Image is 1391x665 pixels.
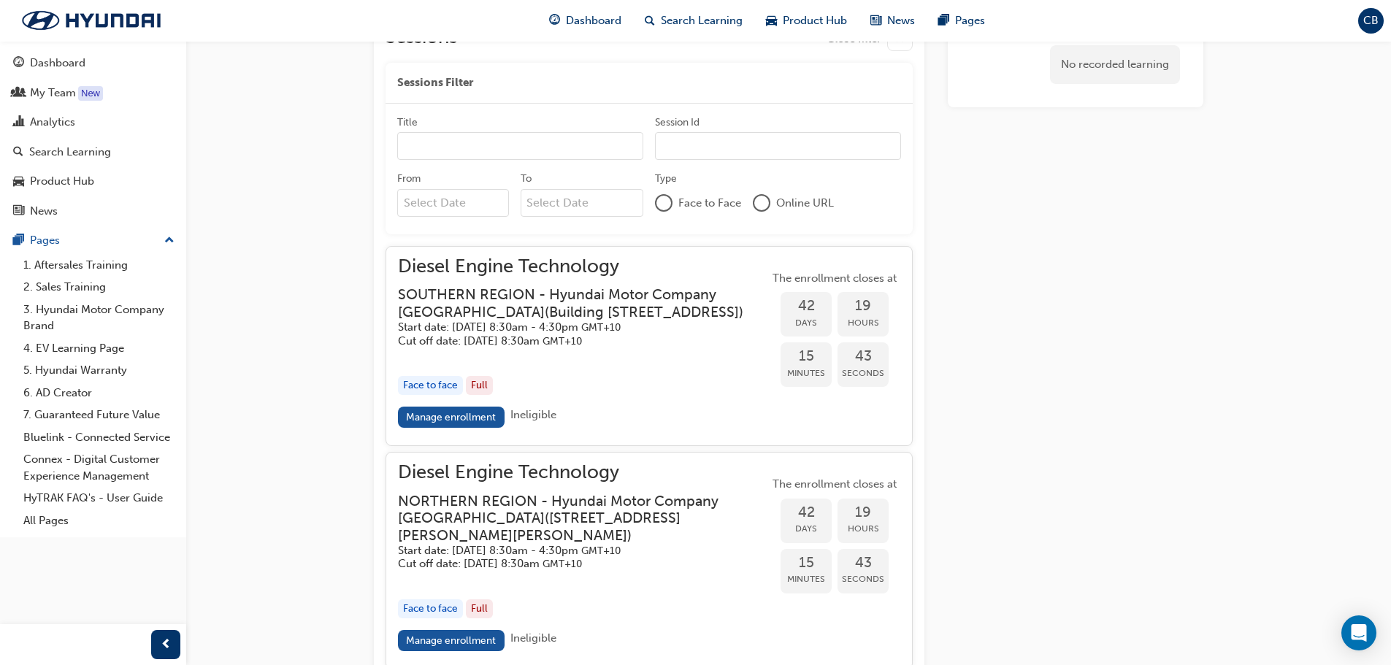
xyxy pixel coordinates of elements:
[838,571,889,588] span: Seconds
[398,544,746,558] h5: Start date: [DATE] 8:30am - 4:30pm
[30,173,94,190] div: Product Hub
[398,286,746,320] h3: SOUTHERN REGION - Hyundai Motor Company [GEOGRAPHIC_DATA] ( Building [STREET_ADDRESS] )
[838,555,889,572] span: 43
[398,599,463,619] div: Face to face
[18,276,180,299] a: 2. Sales Training
[838,298,889,315] span: 19
[537,6,633,36] a: guage-iconDashboard
[6,80,180,107] a: My Team
[581,321,621,334] span: Australian Eastern Standard Time GMT+10
[398,376,463,396] div: Face to face
[6,50,180,77] a: Dashboard
[6,198,180,225] a: News
[6,227,180,254] button: Pages
[776,195,834,212] span: Online URL
[1358,8,1384,34] button: CB
[30,232,60,249] div: Pages
[655,115,700,130] div: Session Id
[164,231,175,250] span: up-icon
[18,510,180,532] a: All Pages
[754,6,859,36] a: car-iconProduct Hub
[6,109,180,136] a: Analytics
[781,365,832,382] span: Minutes
[398,320,746,334] h5: Start date: [DATE] 8:30am - 4:30pm
[655,172,677,186] div: Type
[769,476,900,493] span: The enrollment closes at
[13,116,24,129] span: chart-icon
[397,132,643,160] input: Title
[18,359,180,382] a: 5. Hyundai Warranty
[543,335,582,347] span: Australian Eastern Standard Time GMT+10
[661,12,743,29] span: Search Learning
[655,132,901,160] input: Session Id
[13,175,24,188] span: car-icon
[678,195,741,212] span: Face to Face
[781,315,832,331] span: Days
[18,487,180,510] a: HyTRAK FAQ's - User Guide
[521,189,644,217] input: To
[30,114,75,131] div: Analytics
[398,334,746,348] h5: Cut off date: [DATE] 8:30am
[466,599,493,619] div: Full
[633,6,754,36] a: search-iconSearch Learning
[30,55,85,72] div: Dashboard
[13,146,23,159] span: search-icon
[30,85,76,101] div: My Team
[543,558,582,570] span: Australian Eastern Standard Time GMT+10
[781,555,832,572] span: 15
[781,571,832,588] span: Minutes
[510,631,556,645] span: Ineligible
[398,407,505,428] a: Manage enrollment
[30,203,58,220] div: News
[870,12,881,30] span: news-icon
[766,12,777,30] span: car-icon
[161,636,172,654] span: prev-icon
[466,376,493,396] div: Full
[859,6,927,36] a: news-iconNews
[398,630,505,651] a: Manage enrollment
[6,168,180,195] a: Product Hub
[781,520,832,537] span: Days
[938,12,949,30] span: pages-icon
[838,520,889,537] span: Hours
[397,189,509,217] input: From
[397,74,473,91] span: Sessions Filter
[398,464,900,657] button: Diesel Engine TechnologyNORTHERN REGION - Hyundai Motor Company [GEOGRAPHIC_DATA]([STREET_ADDRESS...
[18,337,180,360] a: 4. EV Learning Page
[510,408,556,421] span: Ineligible
[781,298,832,315] span: 42
[397,172,421,186] div: From
[13,87,24,100] span: people-icon
[838,315,889,331] span: Hours
[581,545,621,557] span: Australian Eastern Standard Time GMT+10
[566,12,621,29] span: Dashboard
[781,504,832,521] span: 42
[1363,12,1379,29] span: CB
[7,5,175,36] img: Trak
[955,12,985,29] span: Pages
[18,426,180,449] a: Bluelink - Connected Service
[398,464,769,481] span: Diesel Engine Technology
[549,12,560,30] span: guage-icon
[521,172,532,186] div: To
[398,258,769,275] span: Diesel Engine Technology
[1341,615,1376,650] div: Open Intercom Messenger
[18,382,180,404] a: 6. AD Creator
[397,115,418,130] div: Title
[927,6,997,36] a: pages-iconPages
[1050,45,1180,84] div: No recorded learning
[838,348,889,365] span: 43
[13,57,24,70] span: guage-icon
[645,12,655,30] span: search-icon
[398,493,746,544] h3: NORTHERN REGION - Hyundai Motor Company [GEOGRAPHIC_DATA] ( [STREET_ADDRESS][PERSON_NAME][PERSON_...
[18,448,180,487] a: Connex - Digital Customer Experience Management
[398,557,746,571] h5: Cut off date: [DATE] 8:30am
[769,270,900,287] span: The enrollment closes at
[29,144,111,161] div: Search Learning
[6,139,180,166] a: Search Learning
[78,86,103,101] div: Tooltip anchor
[398,258,900,434] button: Diesel Engine TechnologySOUTHERN REGION - Hyundai Motor Company [GEOGRAPHIC_DATA](Building [STREE...
[6,47,180,227] button: DashboardMy TeamAnalyticsSearch LearningProduct HubNews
